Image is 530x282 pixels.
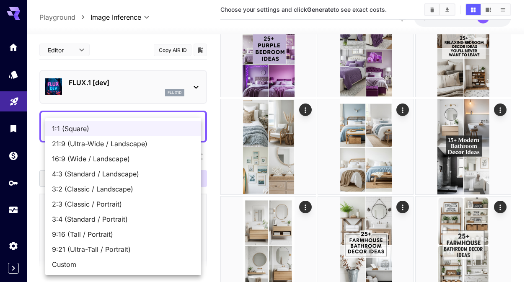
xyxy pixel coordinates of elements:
[52,124,194,134] span: 1:1 (Square)
[52,259,194,269] span: Custom
[52,184,194,194] span: 3:2 (Classic / Landscape)
[52,244,194,254] span: 9:21 (Ultra-Tall / Portrait)
[52,214,194,224] span: 3:4 (Standard / Portrait)
[52,199,194,209] span: 2:3 (Classic / Portrait)
[52,154,194,164] span: 16:9 (Wide / Landscape)
[52,229,194,239] span: 9:16 (Tall / Portrait)
[52,139,194,149] span: 21:9 (Ultra-Wide / Landscape)
[52,169,194,179] span: 4:3 (Standard / Landscape)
